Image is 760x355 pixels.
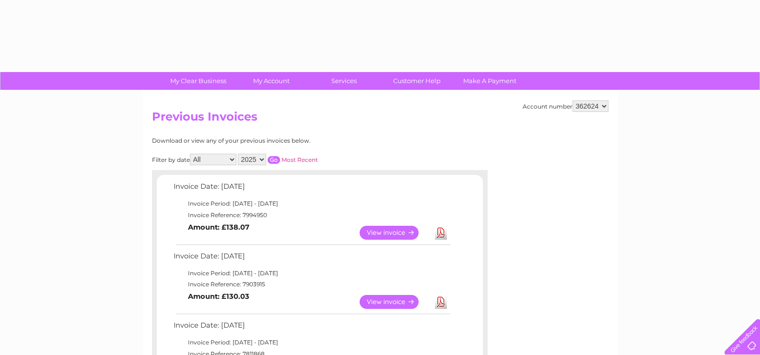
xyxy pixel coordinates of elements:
[377,72,456,90] a: Customer Help
[171,319,452,337] td: Invoice Date: [DATE]
[171,209,452,221] td: Invoice Reference: 7994950
[171,279,452,290] td: Invoice Reference: 7903915
[435,295,447,309] a: Download
[171,180,452,198] td: Invoice Date: [DATE]
[232,72,311,90] a: My Account
[188,223,249,232] b: Amount: £138.07
[171,337,452,348] td: Invoice Period: [DATE] - [DATE]
[152,154,404,165] div: Filter by date
[188,292,249,301] b: Amount: £130.03
[450,72,529,90] a: Make A Payment
[171,250,452,268] td: Invoice Date: [DATE]
[523,100,608,112] div: Account number
[360,295,430,309] a: View
[171,198,452,209] td: Invoice Period: [DATE] - [DATE]
[360,226,430,240] a: View
[435,226,447,240] a: Download
[171,268,452,279] td: Invoice Period: [DATE] - [DATE]
[159,72,238,90] a: My Clear Business
[152,137,404,144] div: Download or view any of your previous invoices below.
[152,110,608,128] h2: Previous Invoices
[281,156,318,163] a: Most Recent
[304,72,384,90] a: Services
